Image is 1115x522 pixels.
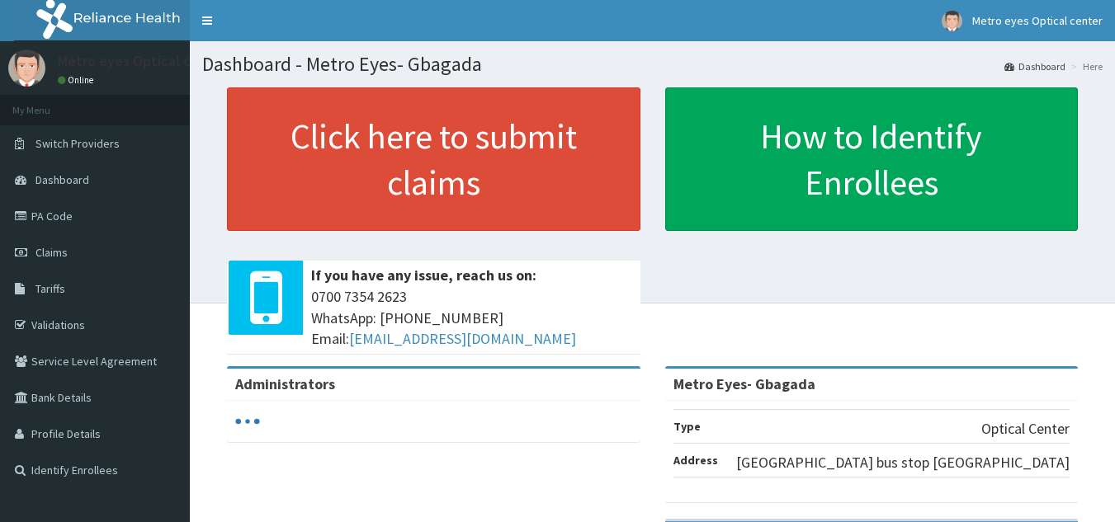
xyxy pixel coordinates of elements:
[1067,59,1103,73] li: Here
[349,329,576,348] a: [EMAIL_ADDRESS][DOMAIN_NAME]
[227,87,640,231] a: Click here to submit claims
[35,245,68,260] span: Claims
[1004,59,1065,73] a: Dashboard
[972,13,1103,28] span: Metro eyes Optical center
[311,266,536,285] b: If you have any issue, reach us on:
[665,87,1079,231] a: How to Identify Enrollees
[981,418,1070,440] p: Optical Center
[35,136,120,151] span: Switch Providers
[35,172,89,187] span: Dashboard
[235,374,335,393] b: Administrators
[8,49,45,87] img: User Image
[736,452,1070,473] p: [GEOGRAPHIC_DATA] bus stop [GEOGRAPHIC_DATA]
[58,54,227,68] p: Metro eyes Optical center
[58,74,97,86] a: Online
[202,54,1103,75] h1: Dashboard - Metro Eyes- Gbagada
[942,11,962,31] img: User Image
[311,286,632,350] span: 0700 7354 2623 WhatsApp: [PHONE_NUMBER] Email:
[673,453,718,468] b: Address
[35,281,65,296] span: Tariffs
[235,409,260,434] svg: audio-loading
[673,374,815,393] strong: Metro Eyes- Gbagada
[673,419,701,434] b: Type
